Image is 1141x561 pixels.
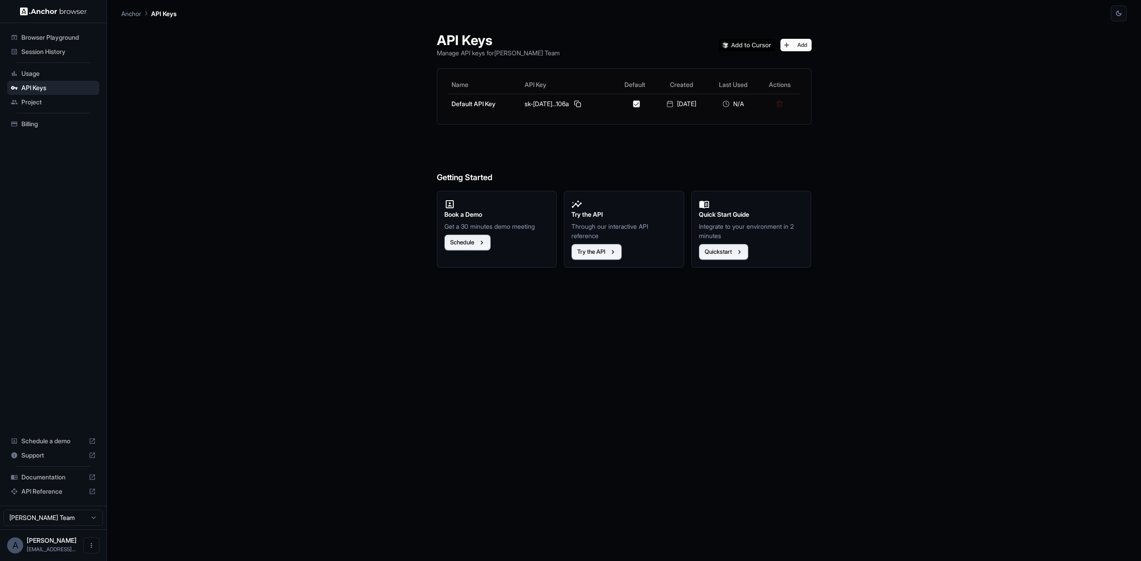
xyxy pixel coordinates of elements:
span: API Reference [21,487,85,496]
h1: API Keys [437,32,560,48]
div: Usage [7,66,99,81]
button: Quickstart [699,244,748,260]
button: Open menu [83,537,99,553]
div: Project [7,95,99,109]
th: Default [615,76,655,94]
nav: breadcrumb [121,8,176,18]
span: Billing [21,120,96,128]
button: Try the API [571,244,622,260]
button: Copy API key [572,99,583,109]
div: Documentation [7,470,99,484]
th: Actions [759,76,800,94]
p: Integrate to your environment in 2 minutes [699,222,804,240]
div: API Keys [7,81,99,95]
span: nevski00@gmail.com [27,546,76,553]
button: Add [780,39,812,51]
span: API Keys [21,83,96,92]
p: Through our interactive API reference [571,222,677,240]
h2: Quick Start Guide [699,210,804,219]
div: sk-[DATE]...106a [525,99,611,109]
div: API Reference [7,484,99,499]
div: A [7,537,23,553]
th: Created [655,76,708,94]
button: Schedule [444,235,491,251]
div: Browser Playground [7,30,99,45]
div: N/A [711,99,755,108]
span: Session History [21,47,96,56]
p: Get a 30 minutes demo meeting [444,222,550,231]
span: Schedule a demo [21,437,85,445]
img: Add anchorbrowser MCP server to Cursor [719,39,775,51]
span: Documentation [21,473,85,482]
div: Support [7,448,99,462]
th: API Key [521,76,615,94]
h6: Getting Started [437,136,812,184]
p: API Keys [151,9,176,18]
td: Default API Key [448,94,521,114]
th: Name [448,76,521,94]
span: Browser Playground [21,33,96,42]
span: Usage [21,69,96,78]
p: Manage API keys for [PERSON_NAME] Team [437,48,560,58]
span: Support [21,451,85,460]
span: Project [21,98,96,107]
div: Session History [7,45,99,59]
img: Anchor Logo [20,7,87,16]
div: [DATE] [658,99,704,108]
span: Alexander Gekov [27,536,77,544]
th: Last Used [708,76,759,94]
h2: Book a Demo [444,210,550,219]
div: Billing [7,117,99,131]
h2: Try the API [571,210,677,219]
div: Schedule a demo [7,434,99,448]
p: Anchor [121,9,141,18]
